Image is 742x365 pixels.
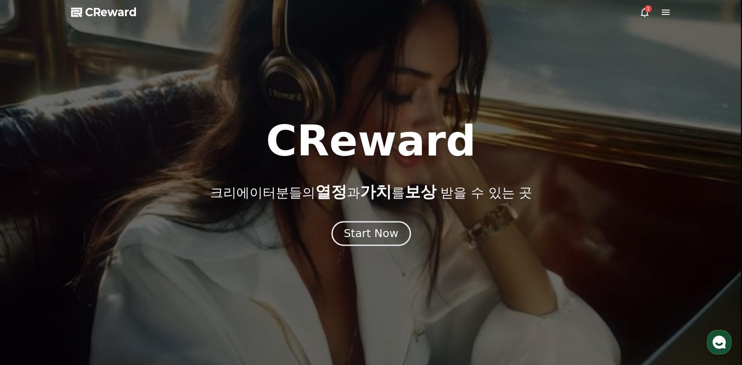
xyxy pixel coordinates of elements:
a: 1 [639,7,650,18]
a: Start Now [333,230,409,239]
h1: CReward [266,120,476,162]
span: 보상 [405,183,436,201]
span: 설정 [136,291,146,298]
span: 열정 [315,183,347,201]
div: 1 [645,5,652,12]
span: CReward [85,5,137,19]
p: 크리에이터분들의 과 를 받을 수 있는 곳 [210,183,532,201]
div: Start Now [344,226,398,241]
span: 가치 [360,183,392,201]
span: 대화 [80,291,91,298]
button: Start Now [331,221,410,246]
span: 홈 [28,291,33,298]
a: 홈 [3,278,58,300]
a: CReward [71,5,137,19]
a: 설정 [113,278,168,300]
a: 대화 [58,278,113,300]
